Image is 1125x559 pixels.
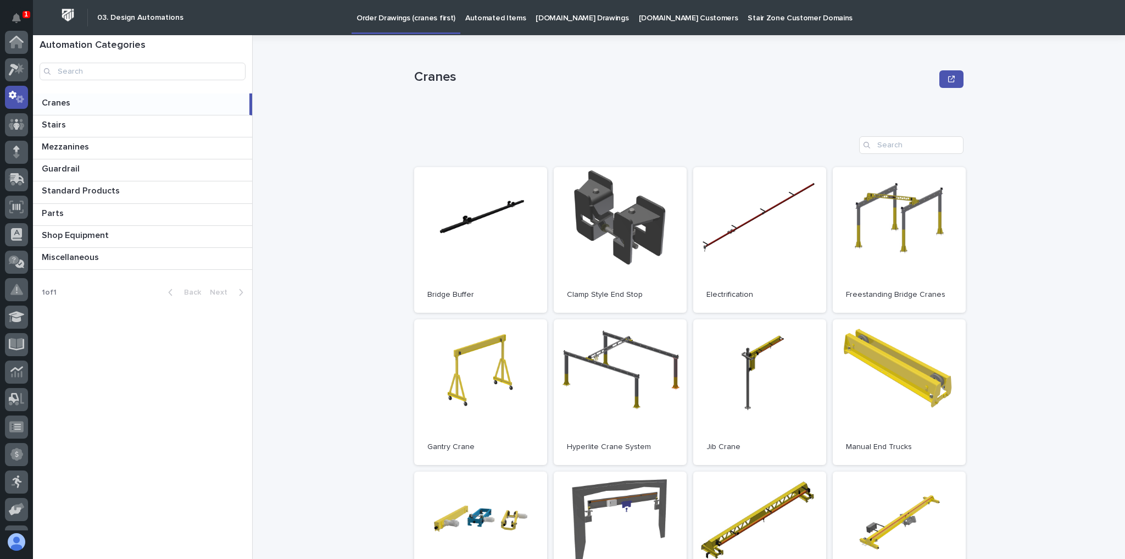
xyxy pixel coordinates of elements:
[40,63,246,80] input: Search
[58,5,78,25] img: Workspace Logo
[833,167,966,313] a: Freestanding Bridge Cranes
[5,7,28,30] button: Notifications
[33,159,252,181] a: GuardrailGuardrail
[205,287,252,297] button: Next
[42,250,101,263] p: Miscellaneous
[846,442,953,452] p: Manual End Trucks
[427,442,534,452] p: Gantry Crane
[42,184,122,196] p: Standard Products
[33,279,65,306] p: 1 of 1
[414,319,547,465] a: Gantry Crane
[33,115,252,137] a: StairsStairs
[833,319,966,465] a: Manual End Trucks
[427,290,534,300] p: Bridge Buffer
[859,136,964,154] input: Search
[14,13,28,31] div: Notifications1
[33,248,252,270] a: MiscellaneousMiscellaneous
[414,167,547,313] a: Bridge Buffer
[42,162,82,174] p: Guardrail
[846,290,953,300] p: Freestanding Bridge Cranes
[42,206,66,219] p: Parts
[693,319,826,465] a: Jib Crane
[177,289,201,296] span: Back
[40,40,246,52] h1: Automation Categories
[42,118,68,130] p: Stairs
[693,167,826,313] a: Electrification
[706,442,813,452] p: Jib Crane
[159,287,205,297] button: Back
[567,442,673,452] p: Hyperlite Crane System
[210,289,234,296] span: Next
[5,530,28,554] button: users-avatar
[42,228,111,241] p: Shop Equipment
[33,93,252,115] a: CranesCranes
[33,204,252,226] a: PartsParts
[42,96,73,108] p: Cranes
[567,290,673,300] p: Clamp Style End Stop
[24,10,28,18] p: 1
[33,181,252,203] a: Standard ProductsStandard Products
[554,167,687,313] a: Clamp Style End Stop
[42,140,91,152] p: Mezzanines
[33,137,252,159] a: MezzaninesMezzanines
[414,69,935,85] p: Cranes
[706,290,813,300] p: Electrification
[33,226,252,248] a: Shop EquipmentShop Equipment
[97,13,183,23] h2: 03. Design Automations
[554,319,687,465] a: Hyperlite Crane System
